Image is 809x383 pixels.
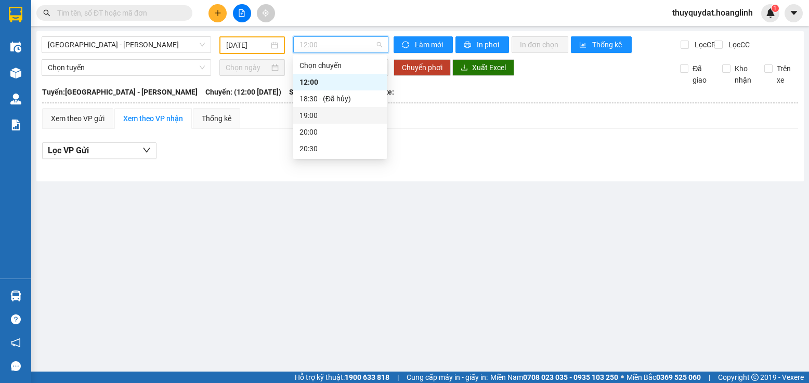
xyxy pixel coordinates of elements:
[10,68,21,78] img: warehouse-icon
[730,63,756,86] span: Kho nhận
[709,372,710,383] span: |
[10,120,21,130] img: solution-icon
[226,62,269,73] input: Chọn ngày
[42,142,156,159] button: Lọc VP Gửi
[592,39,623,50] span: Thống kê
[233,4,251,22] button: file-add
[42,88,198,96] b: Tuyến: [GEOGRAPHIC_DATA] - [PERSON_NAME]
[299,126,381,138] div: 20:00
[48,37,205,52] span: Hà Nội - Quảng Bình
[51,113,105,124] div: Xem theo VP gửi
[299,76,381,88] div: 12:00
[452,59,514,76] button: downloadXuất Excel
[262,9,269,17] span: aim
[10,42,21,52] img: warehouse-icon
[397,372,399,383] span: |
[688,63,714,86] span: Đã giao
[402,41,411,49] span: sync
[43,9,50,17] span: search
[664,6,761,19] span: thuyquydat.hoanglinh
[512,36,568,53] button: In đơn chọn
[289,86,309,98] span: Số xe:
[299,143,381,154] div: 20:30
[299,93,381,104] div: 18:30 - (Đã hủy)
[48,144,89,157] span: Lọc VP Gửi
[11,314,21,324] span: question-circle
[226,39,269,51] input: 12/10/2025
[48,60,205,75] span: Chọn tuyến
[477,39,501,50] span: In phơi
[299,60,381,71] div: Chọn chuyến
[571,36,632,53] button: bar-chartThống kê
[299,110,381,121] div: 19:00
[205,86,281,98] span: Chuyến: (12:00 [DATE])
[9,7,22,22] img: logo-vxr
[202,113,231,124] div: Thống kê
[490,372,618,383] span: Miền Nam
[464,41,473,49] span: printer
[10,290,21,301] img: warehouse-icon
[394,59,451,76] button: Chuyển phơi
[523,373,618,381] strong: 0708 023 035 - 0935 103 250
[621,375,624,379] span: ⚪️
[299,37,382,52] span: 12:00
[785,4,803,22] button: caret-down
[214,9,221,17] span: plus
[10,94,21,104] img: warehouse-icon
[690,39,717,50] span: Lọc CR
[773,5,777,12] span: 1
[724,39,751,50] span: Lọc CC
[345,373,389,381] strong: 1900 633 818
[11,361,21,371] span: message
[415,39,445,50] span: Làm mới
[766,8,775,18] img: icon-new-feature
[751,374,759,381] span: copyright
[257,4,275,22] button: aim
[656,373,701,381] strong: 0369 525 060
[394,36,453,53] button: syncLàm mới
[407,372,488,383] span: Cung cấp máy in - giấy in:
[789,8,799,18] span: caret-down
[142,146,151,154] span: down
[238,9,245,17] span: file-add
[57,7,180,19] input: Tìm tên, số ĐT hoặc mã đơn
[627,372,701,383] span: Miền Bắc
[772,5,779,12] sup: 1
[293,57,387,74] div: Chọn chuyến
[123,113,183,124] div: Xem theo VP nhận
[208,4,227,22] button: plus
[295,372,389,383] span: Hỗ trợ kỹ thuật:
[455,36,509,53] button: printerIn phơi
[773,63,799,86] span: Trên xe
[11,338,21,348] span: notification
[579,41,588,49] span: bar-chart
